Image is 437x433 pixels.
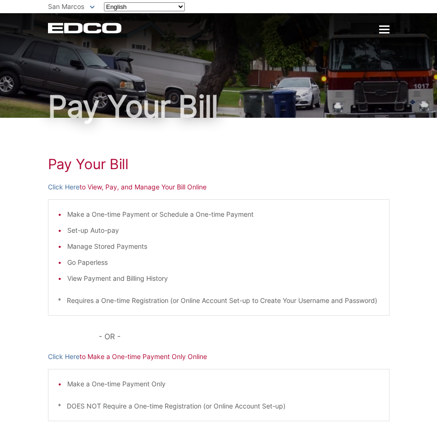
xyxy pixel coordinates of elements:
[67,273,380,284] li: View Payment and Billing History
[99,330,389,343] p: - OR -
[48,23,123,33] a: EDCD logo. Return to the homepage.
[67,379,380,389] li: Make a One-time Payment Only
[58,401,380,411] p: * DOES NOT Require a One-time Registration (or Online Account Set-up)
[67,257,380,268] li: Go Paperless
[104,2,185,11] select: Select a language
[48,351,389,362] p: to Make a One-time Payment Only Online
[58,295,380,306] p: * Requires a One-time Registration (or Online Account Set-up to Create Your Username and Password)
[48,182,389,192] p: to View, Pay, and Manage Your Bill Online
[67,241,380,252] li: Manage Stored Payments
[48,155,389,172] h1: Pay Your Bill
[48,91,389,122] h1: Pay Your Bill
[48,351,79,362] a: Click Here
[67,225,380,236] li: Set-up Auto-pay
[48,182,79,192] a: Click Here
[48,2,84,10] span: San Marcos
[67,209,380,220] li: Make a One-time Payment or Schedule a One-time Payment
